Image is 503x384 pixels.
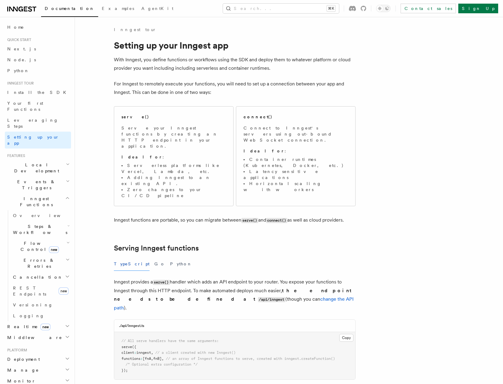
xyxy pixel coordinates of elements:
[243,156,348,168] li: Container runtimes (Kubernetes, Docker, etc.)
[5,43,71,54] a: Next.js
[243,149,285,153] strong: Ideal for
[119,323,144,328] h3: ./api/inngest.ts
[114,244,199,252] a: Serving Inngest functions
[11,238,71,255] button: Flow Controlnew
[7,24,24,30] span: Home
[11,257,66,269] span: Errors & Retries
[5,356,40,362] span: Deployment
[5,354,71,365] button: Deployment
[121,162,226,174] li: Serverless platforms like Vercel, Lambda, etc.
[13,286,46,296] span: REST Endpoints
[7,46,36,51] span: Next.js
[5,132,71,149] a: Setting up your app
[5,367,39,373] span: Manage
[121,187,226,199] li: Zero changes to your CI/CD pipeline
[5,179,66,191] span: Events & Triggers
[102,6,134,11] span: Examples
[114,278,356,312] p: Inngest provides a handler which adds an API endpoint to your router. You expose your functions t...
[121,350,134,355] span: client
[114,80,356,97] p: For Inngest to remotely execute your functions, you will need to set up a connection between your...
[243,125,348,143] p: Connect to Inngest's servers using out-bound WebSocket connection.
[11,210,71,221] a: Overview
[13,302,53,307] span: Versioning
[11,299,71,310] a: Versioning
[5,22,71,33] a: Home
[141,6,173,11] span: AgentKit
[11,283,71,299] a: REST Endpointsnew
[114,27,156,33] a: Inngest tour
[376,5,391,12] button: Toggle dark mode
[11,272,71,283] button: Cancellation
[114,257,150,271] button: TypeScript
[49,246,59,253] span: new
[153,280,170,285] code: serve()
[162,357,164,361] span: ,
[59,287,69,295] span: new
[5,153,25,158] span: Features
[41,2,98,17] a: Documentation
[121,345,132,349] span: serve
[121,339,219,343] span: // All serve handlers have the same arguments:
[132,345,136,349] span: ({
[166,357,335,361] span: // an array of Inngest functions to serve, created with inngest.createFunction()
[121,368,128,373] span: });
[121,155,163,159] strong: Ideal for
[170,257,192,271] button: Python
[5,324,50,330] span: Realtime
[7,101,43,112] span: Your first Functions
[151,357,153,361] span: ,
[243,168,348,181] li: Latency sensitive applications
[154,257,165,271] button: Go
[5,98,71,115] a: Your first Functions
[7,118,58,129] span: Leveraging Steps
[5,365,71,376] button: Manage
[140,357,143,361] span: :
[5,159,71,176] button: Local Development
[11,223,67,235] span: Steps & Workflows
[5,37,31,42] span: Quick start
[458,4,498,13] a: Sign Up
[40,324,50,330] span: new
[236,106,356,206] a: connect()Connect to Inngest's servers using out-bound WebSocket connection.Ideal for:Container ru...
[11,310,71,321] a: Logging
[7,90,70,95] span: Install the SDK
[258,297,285,302] code: /api/inngest
[5,348,27,353] span: Platform
[11,240,66,252] span: Flow Control
[138,2,177,16] a: AgentKit
[11,274,63,280] span: Cancellation
[243,181,348,193] li: Horizontal scaling with workers
[5,81,34,86] span: Inngest tour
[5,65,71,76] a: Python
[223,4,339,13] button: Search...⌘K
[7,57,36,62] span: Node.js
[243,114,272,120] h2: connect()
[121,114,149,120] h2: serve()
[151,350,153,355] span: ,
[121,174,226,187] li: Adding Inngest to an existing API.
[5,332,71,343] button: Middleware
[13,213,75,218] span: Overview
[143,357,151,361] span: [fnA
[339,334,353,342] button: Copy
[98,2,138,16] a: Examples
[5,87,71,98] a: Install the SDK
[114,40,356,51] h1: Setting up your Inngest app
[114,56,356,72] p: With Inngest, you define functions or workflows using the SDK and deploy them to whatever platfor...
[5,162,66,174] span: Local Development
[13,313,44,318] span: Logging
[5,321,71,332] button: Realtimenew
[155,350,236,355] span: // a client created with new Inngest()
[114,106,234,206] a: serve()Serve your Inngest functions by creating an HTTP endpoint in your application.Ideal for:Se...
[5,176,71,193] button: Events & Triggers
[11,255,71,272] button: Errors & Retries
[114,216,356,225] p: Inngest functions are portable, so you can migrate between and as well as cloud providers.
[121,154,226,160] p: :
[126,362,198,366] span: /* Optional extra configuration */
[136,350,151,355] span: inngest
[45,6,95,11] span: Documentation
[5,54,71,65] a: Node.js
[5,334,62,341] span: Middleware
[5,196,65,208] span: Inngest Functions
[153,357,162,361] span: fnB]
